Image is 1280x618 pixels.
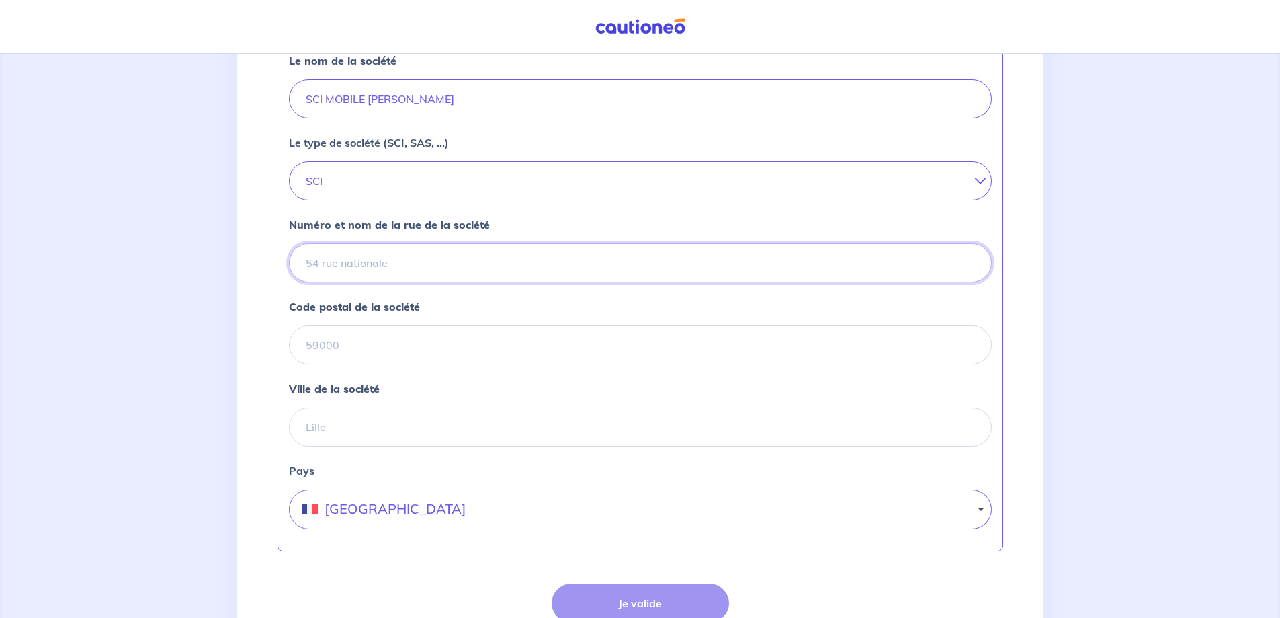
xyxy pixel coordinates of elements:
p: Le type de société (SCI, SAS, ...) [289,134,449,151]
strong: Numéro et nom de la rue de la société [289,218,490,231]
label: Pays [289,463,992,479]
img: Cautioneo [590,18,691,35]
input: Lille [289,408,992,447]
strong: Ville de la société [289,382,380,395]
input: 54 rue nationale [289,243,992,282]
input: 59000 [289,325,992,364]
button: [GEOGRAPHIC_DATA] [289,490,992,529]
button: SCI [289,161,992,200]
strong: Code postal de la société [289,300,420,313]
strong: Le nom de la société [289,54,396,67]
input: Le nom de la société [289,79,992,118]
